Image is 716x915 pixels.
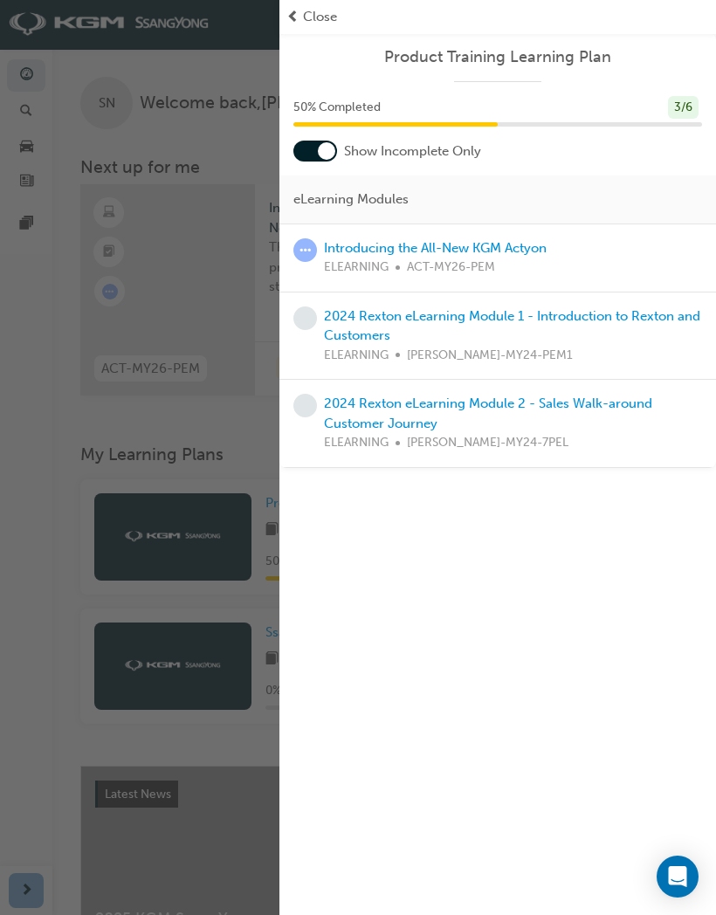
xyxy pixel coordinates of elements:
span: 50 % Completed [293,98,381,118]
a: Introducing the All-New KGM Actyon [324,240,547,256]
span: learningRecordVerb_NONE-icon [293,306,317,330]
span: eLearning Modules [293,189,409,210]
span: ELEARNING [324,346,389,366]
div: Open Intercom Messenger [657,856,699,898]
a: 2024 Rexton eLearning Module 1 - Introduction to Rexton and Customers [324,308,700,344]
span: Show Incomplete Only [344,141,481,162]
span: learningRecordVerb_ATTEMPT-icon [293,238,317,262]
button: prev-iconClose [286,7,709,27]
span: learningRecordVerb_NONE-icon [293,394,317,417]
span: ELEARNING [324,258,389,278]
span: ELEARNING [324,433,389,453]
span: prev-icon [286,7,299,27]
span: ACT-MY26-PEM [407,258,495,278]
span: [PERSON_NAME]-MY24-7PEL [407,433,568,453]
span: [PERSON_NAME]-MY24-PEM1 [407,346,573,366]
a: Product Training Learning Plan [293,47,702,67]
span: Close [303,7,337,27]
div: 3 / 6 [668,96,699,120]
a: 2024 Rexton eLearning Module 2 - Sales Walk-around Customer Journey [324,396,652,431]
